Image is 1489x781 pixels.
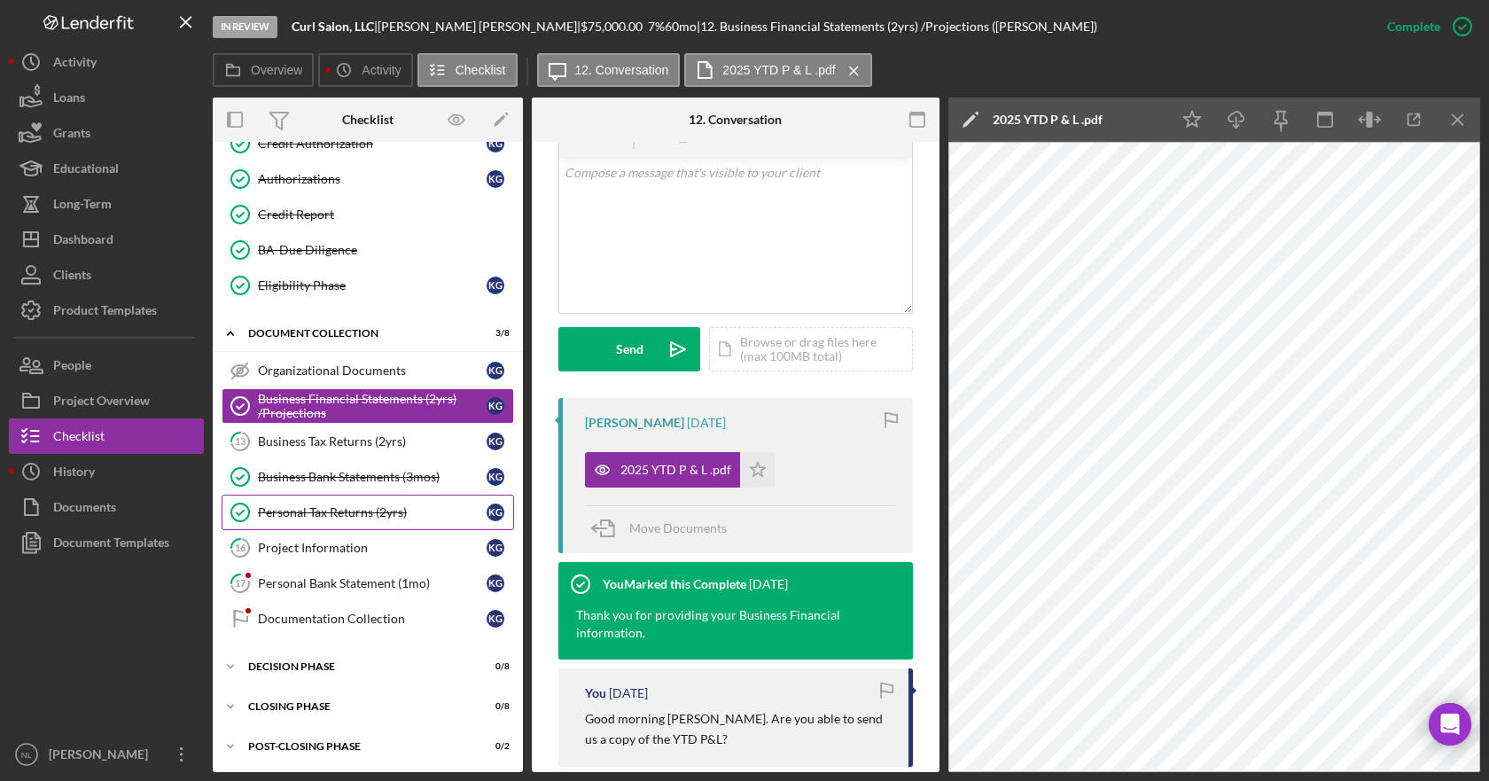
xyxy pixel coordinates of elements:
tspan: 17 [235,577,246,589]
div: K G [487,504,504,521]
div: K G [487,397,504,415]
a: Credit AuthorizationKG [222,126,514,161]
div: Complete [1387,9,1440,44]
button: NL[PERSON_NAME] [9,737,204,772]
div: Checklist [342,113,394,127]
div: Personal Bank Statement (1mo) [258,576,487,590]
div: 7 % [648,20,665,34]
div: K G [487,433,504,450]
button: People [9,348,204,383]
div: Decision Phase [248,661,465,672]
button: 2025 YTD P & L .pdf [585,452,776,488]
div: You Marked this Complete [603,577,746,591]
div: 60 mo [665,20,697,34]
div: People [53,348,91,387]
div: Business Financial Statements (2yrs) /Projections [258,392,487,420]
div: 0 / 8 [478,701,510,712]
a: History [9,454,204,489]
label: Activity [362,63,401,77]
a: Dashboard [9,222,204,257]
div: Documentation Collection [258,612,487,626]
div: Thank you for providing your Business Financial information. [576,606,877,642]
time: 2025-08-04 19:06 [609,686,648,700]
div: K G [487,468,504,486]
button: 2025 YTD P & L .pdf [684,53,871,87]
button: Product Templates [9,293,204,328]
time: 2025-08-04 19:06 [749,577,788,591]
div: Loans [53,80,85,120]
button: Checklist [417,53,518,87]
b: Curl Salon, LLC [292,19,374,34]
div: Activity [53,44,97,84]
div: Educational [53,151,119,191]
div: Organizational Documents [258,363,487,378]
tspan: 13 [235,435,246,447]
div: K G [487,170,504,188]
button: Project Overview [9,383,204,418]
div: You [585,686,606,700]
div: In Review [213,16,277,38]
a: Personal Tax Returns (2yrs)KG [222,495,514,530]
div: K G [487,574,504,592]
button: Checklist [9,418,204,454]
div: Product Templates [53,293,157,332]
button: Activity [318,53,412,87]
div: Dashboard [53,222,113,262]
div: Documents [53,489,116,529]
button: Grants [9,115,204,151]
div: Document Templates [53,525,169,565]
a: Credit Report [222,197,514,232]
div: 0 / 8 [478,661,510,672]
a: AuthorizationsKG [222,161,514,197]
div: | [292,20,378,34]
div: K G [487,539,504,557]
div: Business Tax Returns (2yrs) [258,434,487,449]
button: Overview [213,53,314,87]
div: Grants [53,115,90,155]
div: 3 / 8 [478,328,510,339]
label: Checklist [456,63,506,77]
a: Documentation CollectionKG [222,601,514,637]
div: K G [487,277,504,294]
div: K G [487,362,504,379]
button: Move Documents [585,506,744,551]
div: Clients [53,257,91,297]
div: BA-Due Diligence [258,243,513,257]
a: Eligibility PhaseKG [222,268,514,303]
button: Loans [9,80,204,115]
button: Activity [9,44,204,80]
div: Authorizations [258,172,487,186]
p: Good morning [PERSON_NAME]. Are you able to send us a copy of the YTD P&L? [585,709,891,749]
label: 12. Conversation [575,63,669,77]
div: [PERSON_NAME] [PERSON_NAME] | [378,20,581,34]
a: Document Templates [9,525,204,560]
div: 0 / 2 [478,741,510,752]
div: 2025 YTD P & L .pdf [993,113,1103,127]
div: 2025 YTD P & L .pdf [620,463,731,477]
button: 12. Conversation [537,53,681,87]
div: Personal Tax Returns (2yrs) [258,505,487,519]
div: K G [487,610,504,628]
a: Clients [9,257,204,293]
div: Business Bank Statements (3mos) [258,470,487,484]
div: Closing Phase [248,701,465,712]
div: Project Information [258,541,487,555]
button: Complete [1369,9,1480,44]
button: Long-Term [9,186,204,222]
div: Open Intercom Messenger [1429,703,1471,746]
label: Overview [251,63,302,77]
div: | 12. Business Financial Statements (2yrs) /Projections ([PERSON_NAME]) [697,20,1097,34]
button: Educational [9,151,204,186]
div: Eligibility Phase [258,278,487,293]
a: Business Bank Statements (3mos)KG [222,459,514,495]
a: Business Financial Statements (2yrs) /ProjectionsKG [222,388,514,424]
a: 13Business Tax Returns (2yrs)KG [222,424,514,459]
span: Move Documents [629,520,727,535]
